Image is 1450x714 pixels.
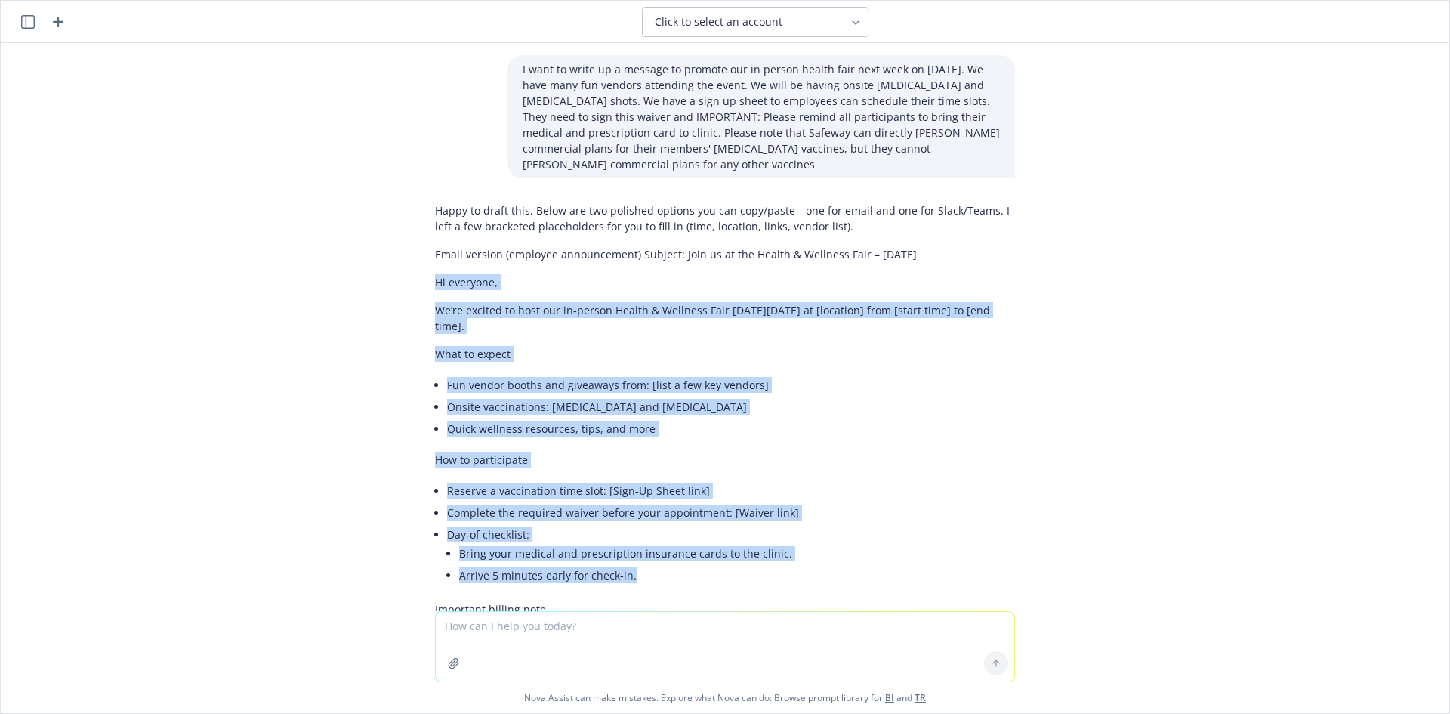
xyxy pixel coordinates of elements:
p: Happy to draft this. Below are two polished options you can copy/paste—one for email and one for ... [435,202,1015,234]
a: TR [915,691,926,704]
p: I want to write up a message to promote our in person health fair next week on [DATE]. We have ma... [523,61,1000,172]
p: Email version (employee announcement) Subject: Join us at the Health & Wellness Fair – [DATE] [435,246,1015,262]
li: Complete the required waiver before your appointment: [Waiver link] [447,502,1015,524]
li: Reserve a vaccination time slot: [Sign‑Up Sheet link] [447,480,1015,502]
p: We’re excited to host our in‑person Health & Wellness Fair [DATE][DATE] at [location] from [start... [435,302,1015,334]
li: Onsite vaccinations: [MEDICAL_DATA] and [MEDICAL_DATA] [447,396,1015,418]
li: Fun vendor booths and giveaways from: [list a few key vendors] [447,374,1015,396]
span: Click to select an account [655,14,782,29]
li: Day‑of checklist: [447,524,1015,589]
button: Click to select an account [642,7,868,37]
li: Arrive 5 minutes early for check‑in. [459,564,1015,586]
p: Hi everyone, [435,274,1015,290]
p: What to expect [435,346,1015,362]
p: How to participate [435,452,1015,468]
span: Nova Assist can make mistakes. Explore what Nova can do: Browse prompt library for and [7,682,1443,713]
p: Important billing note [435,601,1015,617]
li: Quick wellness resources, tips, and more [447,418,1015,440]
li: Bring your medical and prescription insurance cards to the clinic. [459,542,1015,564]
a: BI [885,691,894,704]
